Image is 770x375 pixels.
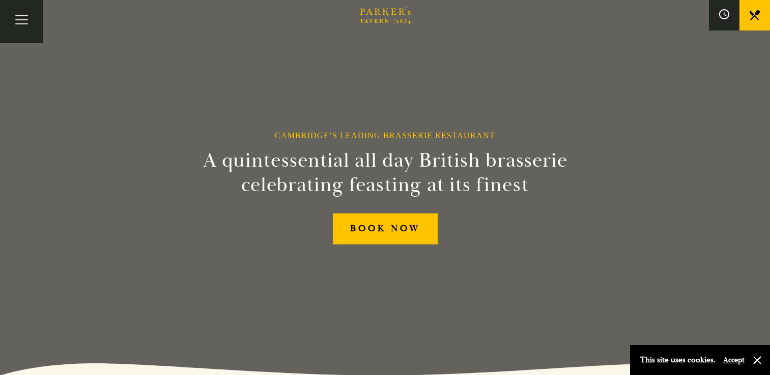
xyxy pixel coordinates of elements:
button: Close and accept [752,355,762,365]
h2: A quintessential all day British brasserie celebrating feasting at its finest [153,148,617,197]
p: This site uses cookies. [640,353,716,367]
h1: Cambridge’s Leading Brasserie Restaurant [275,131,495,140]
a: BOOK NOW [333,213,438,244]
button: Accept [723,355,745,365]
